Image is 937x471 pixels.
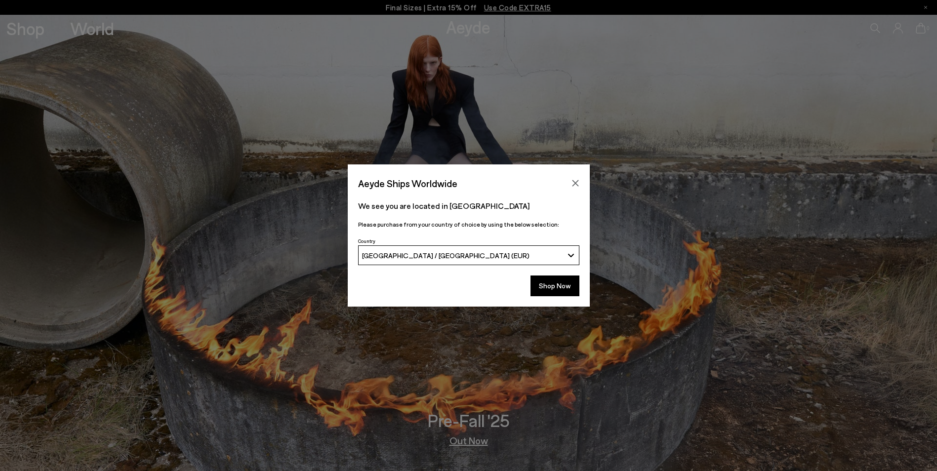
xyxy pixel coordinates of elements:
span: Aeyde Ships Worldwide [358,175,457,192]
p: Please purchase from your country of choice by using the below selection: [358,220,579,229]
p: We see you are located in [GEOGRAPHIC_DATA] [358,200,579,212]
button: Close [568,176,583,191]
span: Country [358,238,375,244]
button: Shop Now [530,275,579,296]
span: [GEOGRAPHIC_DATA] / [GEOGRAPHIC_DATA] (EUR) [362,251,530,260]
